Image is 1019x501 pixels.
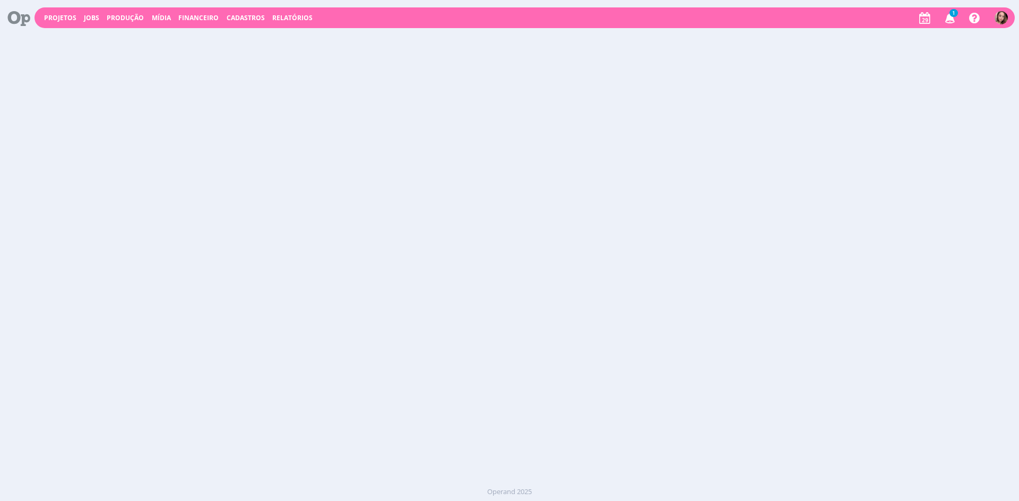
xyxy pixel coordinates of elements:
button: Cadastros [223,14,268,22]
span: 1 [949,9,958,17]
span: Cadastros [227,13,265,22]
button: Financeiro [175,14,222,22]
a: Mídia [152,13,171,22]
a: Relatórios [272,13,313,22]
button: 1 [938,8,960,28]
button: Relatórios [269,14,316,22]
button: Mídia [149,14,174,22]
button: Produção [103,14,147,22]
button: T [994,8,1008,27]
button: Projetos [41,14,80,22]
a: Jobs [84,13,99,22]
a: Projetos [44,13,76,22]
a: Financeiro [178,13,219,22]
a: Produção [107,13,144,22]
button: Jobs [81,14,102,22]
img: T [995,11,1008,24]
